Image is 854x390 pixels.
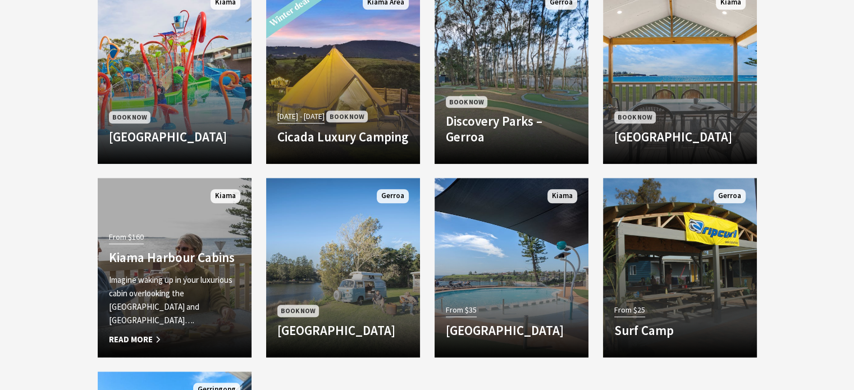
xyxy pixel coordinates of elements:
span: [DATE] - [DATE] [277,110,325,123]
a: Another Image Used From $25 Surf Camp Gerroa [603,178,757,357]
h4: Kiama Harbour Cabins [109,250,240,265]
span: Book Now [109,111,150,123]
span: Kiama [211,189,240,203]
a: From $35 [GEOGRAPHIC_DATA] Kiama [435,178,588,357]
h4: [GEOGRAPHIC_DATA] [109,129,240,145]
span: Read More [109,333,240,346]
p: Imagine waking up in your luxurious cabin overlooking the [GEOGRAPHIC_DATA] and [GEOGRAPHIC_DATA]…. [109,273,240,327]
span: Book Now [446,96,487,108]
span: Gerroa [377,189,409,203]
h4: [GEOGRAPHIC_DATA] [277,323,409,338]
span: From $25 [614,304,645,316]
h4: Cicada Luxury Camping [277,129,409,145]
h4: Surf Camp [614,323,746,338]
a: From $160 Kiama Harbour Cabins Imagine waking up in your luxurious cabin overlooking the [GEOGRAP... [98,178,252,357]
span: Book Now [614,111,656,123]
span: Book Now [277,305,319,316]
a: Book Now [GEOGRAPHIC_DATA] Gerroa [266,178,420,357]
span: Kiama [547,189,577,203]
span: From $160 [109,231,144,244]
h4: Discovery Parks – Gerroa [446,113,577,144]
span: From $35 [446,304,477,316]
h4: [GEOGRAPHIC_DATA] [614,129,746,145]
span: Gerroa [714,189,746,203]
span: Book Now [326,111,368,122]
h4: [GEOGRAPHIC_DATA] [446,323,577,338]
